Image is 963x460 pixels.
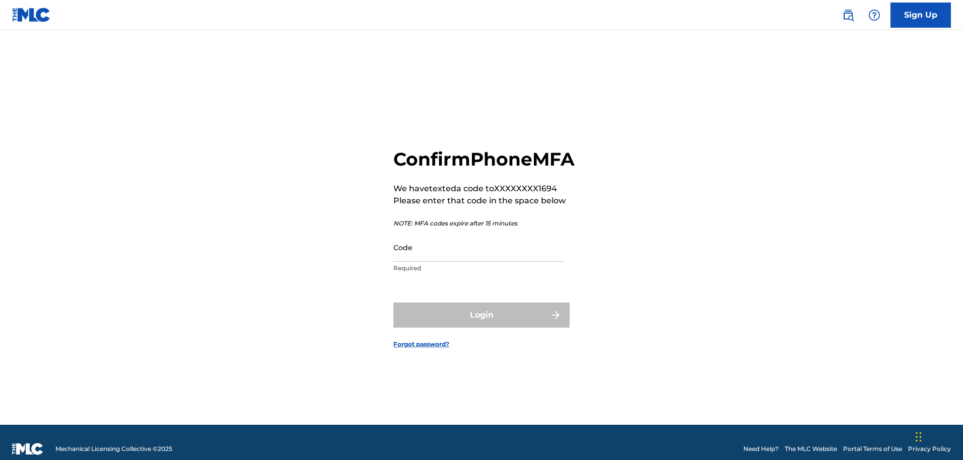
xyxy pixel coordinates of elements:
img: logo [12,443,43,455]
img: MLC Logo [12,8,51,22]
a: Need Help? [743,444,779,453]
div: Drag [916,422,922,452]
a: Public Search [838,5,858,25]
a: The MLC Website [785,444,837,453]
p: NOTE: MFA codes expire after 15 minutes [393,219,575,228]
h2: Confirm Phone MFA [393,148,575,171]
span: Mechanical Licensing Collective © 2025 [55,444,172,453]
a: Privacy Policy [908,444,951,453]
iframe: Chat Widget [913,412,963,460]
a: Sign Up [890,3,951,28]
a: Forgot password? [393,340,449,349]
img: search [842,9,854,21]
a: Portal Terms of Use [843,444,902,453]
p: Required [393,264,564,273]
img: help [868,9,880,21]
p: We have texted a code to XXXXXXXX1694 [393,183,575,195]
p: Please enter that code in the space below [393,195,575,207]
div: Help [864,5,884,25]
